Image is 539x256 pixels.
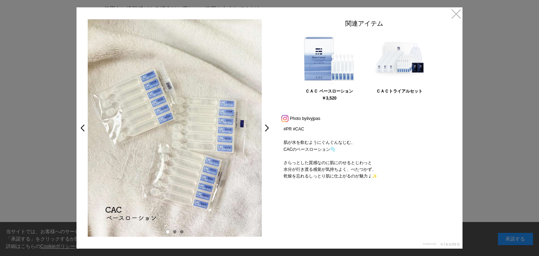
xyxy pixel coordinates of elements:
[76,122,86,134] a: <
[368,88,430,94] div: ＣＡＣトライアルセット
[277,19,452,31] div: 関連アイテム
[450,7,463,20] a: ×
[306,116,320,121] a: ilvyjpas
[264,122,274,134] a: >
[303,33,355,85] img: 060059.jpg
[88,19,262,237] img: e9070e0c-2007-4f35-a92f-fb0e827b321b-large.jpg
[298,88,360,94] div: ＣＡＣ ベースローション
[290,114,306,123] span: Photo by
[277,126,452,187] p: #PR #CAC 肌が水を飲むようにぐんぐんなじむ、 CACのベースローション🫧 さらっとした質感なのに肌にのせるとじわっと 水分が行き渡る感覚が気持ちよく、べたつかず、 乾燥を忘れるしっとり肌...
[373,33,426,85] img: 000851.jpg
[322,96,337,100] div: ￥3,520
